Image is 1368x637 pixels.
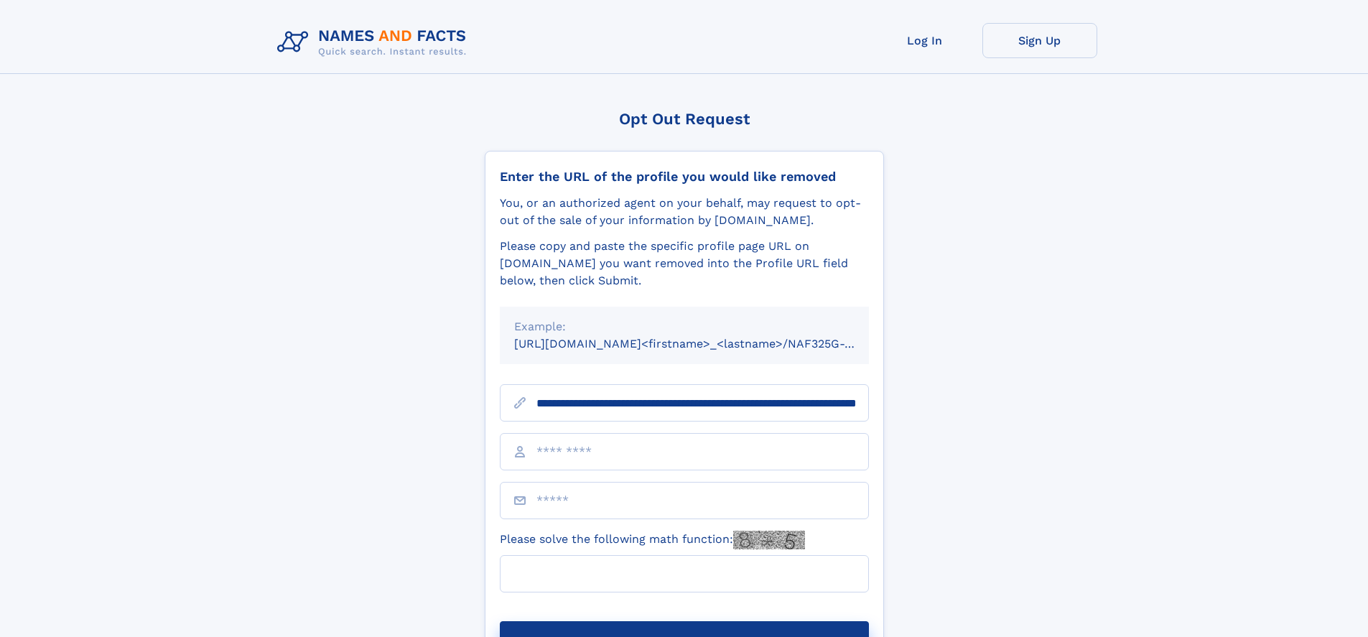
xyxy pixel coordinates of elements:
[500,531,805,549] label: Please solve the following math function:
[500,238,869,289] div: Please copy and paste the specific profile page URL on [DOMAIN_NAME] you want removed into the Pr...
[982,23,1097,58] a: Sign Up
[514,318,855,335] div: Example:
[500,169,869,185] div: Enter the URL of the profile you would like removed
[867,23,982,58] a: Log In
[500,195,869,229] div: You, or an authorized agent on your behalf, may request to opt-out of the sale of your informatio...
[514,337,896,350] small: [URL][DOMAIN_NAME]<firstname>_<lastname>/NAF325G-xxxxxxxx
[485,110,884,128] div: Opt Out Request
[271,23,478,62] img: Logo Names and Facts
